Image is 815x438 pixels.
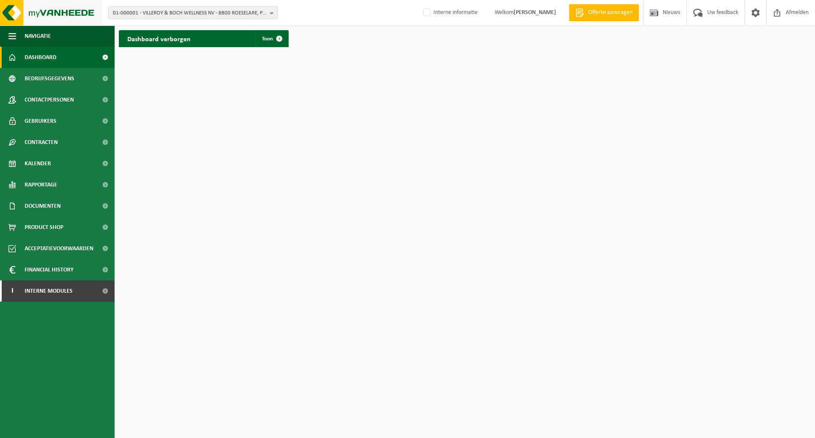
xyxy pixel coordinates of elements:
[119,30,199,47] h2: Dashboard verborgen
[25,195,61,217] span: Documenten
[25,174,57,195] span: Rapportage
[25,68,74,89] span: Bedrijfsgegevens
[262,36,273,42] span: Toon
[586,8,635,17] span: Offerte aanvragen
[514,9,556,16] strong: [PERSON_NAME]
[8,280,16,302] span: I
[113,7,267,20] span: 01-000001 - VILLEROY & BOCH WELLNESS NV - 8800 ROESELARE, POPULIERSTRAAT 1
[422,6,478,19] label: Interne informatie
[25,153,51,174] span: Kalender
[25,280,73,302] span: Interne modules
[25,238,93,259] span: Acceptatievoorwaarden
[255,30,288,47] a: Toon
[25,89,74,110] span: Contactpersonen
[108,6,278,19] button: 01-000001 - VILLEROY & BOCH WELLNESS NV - 8800 ROESELARE, POPULIERSTRAAT 1
[25,259,73,280] span: Financial History
[25,110,56,132] span: Gebruikers
[569,4,639,21] a: Offerte aanvragen
[25,132,58,153] span: Contracten
[25,47,56,68] span: Dashboard
[25,217,63,238] span: Product Shop
[25,25,51,47] span: Navigatie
